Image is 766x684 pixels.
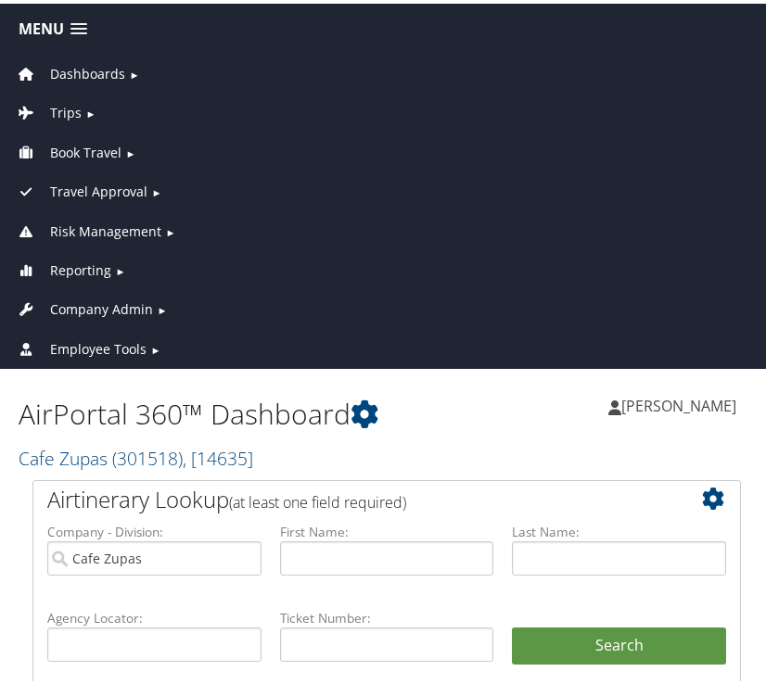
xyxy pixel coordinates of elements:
[50,218,161,238] span: Risk Management
[512,519,726,538] label: Last Name:
[50,178,147,198] span: Travel Approval
[19,17,64,34] span: Menu
[50,296,153,316] span: Company Admin
[157,299,167,313] span: ►
[125,143,135,157] span: ►
[14,100,82,118] a: Trips
[47,480,668,512] h2: Airtinerary Lookup
[14,140,121,158] a: Book Travel
[14,179,147,196] a: Travel Approval
[112,442,183,467] span: ( 301518 )
[14,258,111,275] a: Reporting
[19,391,387,430] h1: AirPortal 360™ Dashboard
[50,336,147,356] span: Employee Tools
[50,99,82,120] span: Trips
[280,605,494,624] label: Ticket Number:
[229,488,406,509] span: (at least one field required)
[85,103,96,117] span: ►
[512,624,726,661] button: Search
[115,260,125,274] span: ►
[150,339,160,353] span: ►
[280,519,494,538] label: First Name:
[50,139,121,159] span: Book Travel
[165,222,175,235] span: ►
[608,374,755,430] a: [PERSON_NAME]
[9,10,96,41] a: Menu
[47,605,262,624] label: Agency Locator:
[151,182,161,196] span: ►
[50,257,111,277] span: Reporting
[14,336,147,354] a: Employee Tools
[14,297,153,314] a: Company Admin
[621,392,736,412] span: [PERSON_NAME]
[14,61,125,79] a: Dashboards
[183,442,253,467] span: , [ 14635 ]
[47,519,262,538] label: Company - Division:
[50,60,125,81] span: Dashboards
[19,442,253,467] a: Cafe Zupas
[129,64,139,78] span: ►
[14,219,161,236] a: Risk Management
